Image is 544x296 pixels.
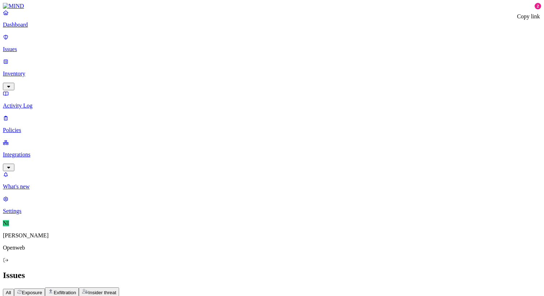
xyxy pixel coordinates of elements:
[3,232,541,239] p: [PERSON_NAME]
[3,208,541,214] p: Settings
[3,270,541,280] h2: Issues
[3,3,24,9] img: MIND
[535,3,541,9] div: 2
[3,46,541,53] p: Issues
[517,13,540,20] div: Copy link
[3,245,541,251] p: Openweb
[22,290,42,295] span: Exposure
[3,70,541,77] p: Inventory
[88,290,116,295] span: Insider threat
[3,103,541,109] p: Activity Log
[3,127,541,133] p: Policies
[3,220,9,226] span: NI
[3,22,541,28] p: Dashboard
[3,151,541,158] p: Integrations
[3,183,541,190] p: What's new
[6,290,11,295] span: All
[54,290,76,295] span: Exfiltration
